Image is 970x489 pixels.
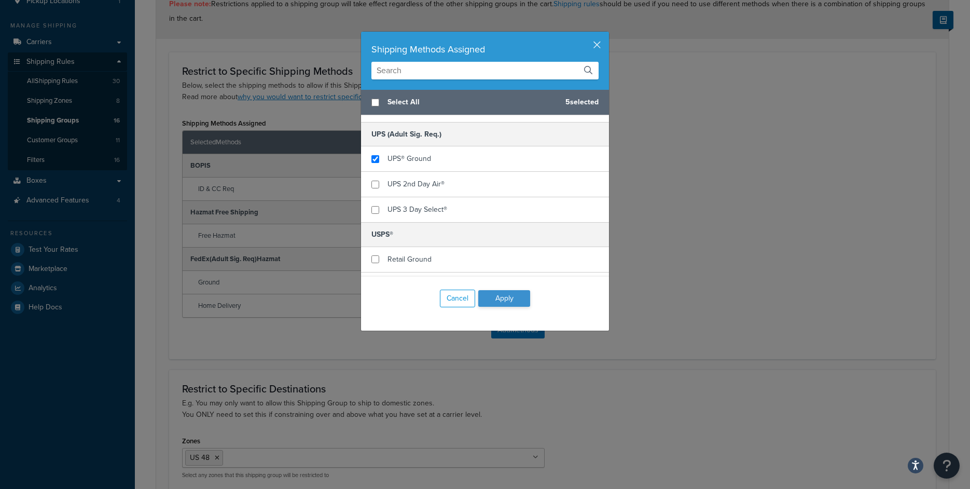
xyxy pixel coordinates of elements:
input: Search [371,62,599,79]
button: Apply [478,290,530,307]
span: Select All [387,95,557,110]
button: Cancel [440,290,475,307]
h5: USPS® [361,222,609,247]
h5: UPS (Adult Sig. Req.) [361,122,609,146]
div: Shipping Methods Assigned [371,42,599,57]
span: UPS® Ground [387,153,431,164]
div: 5 selected [361,90,609,115]
span: Retail Ground [387,254,432,265]
span: UPS 3 Day Select® [387,204,447,215]
span: UPS 2nd Day Air® [387,179,445,189]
